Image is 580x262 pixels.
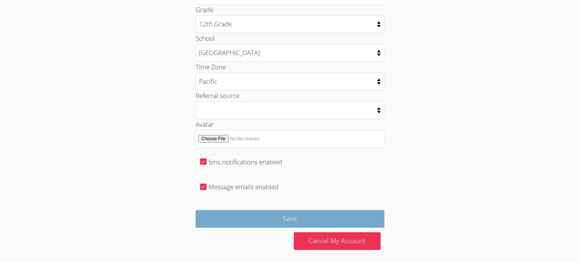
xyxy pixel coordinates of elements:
[196,5,213,14] label: Grade
[196,120,214,129] label: Avatar
[208,182,278,191] label: Message emails enabled
[196,210,384,228] input: Save
[208,158,282,166] label: Sms notifications enabled
[294,232,381,250] a: Cancel My Account
[196,91,239,100] label: Referral source
[196,34,215,43] label: School
[196,63,226,71] label: Time Zone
